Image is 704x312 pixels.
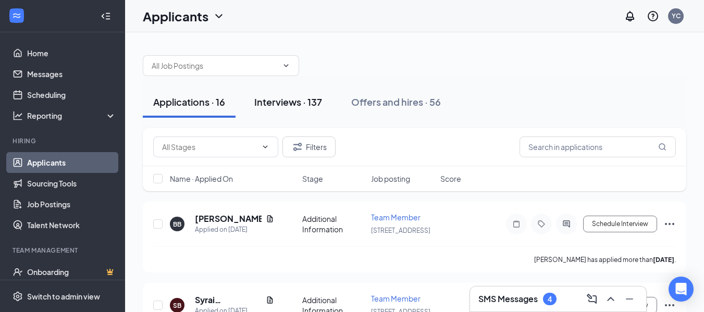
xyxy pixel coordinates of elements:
svg: Notifications [624,10,636,22]
p: [PERSON_NAME] has applied more than . [534,255,676,264]
a: Home [27,43,116,64]
span: Score [440,173,461,184]
svg: ActiveChat [560,220,573,228]
div: Switch to admin view [27,291,100,302]
div: Team Management [13,246,114,255]
div: SB [173,301,181,310]
a: Scheduling [27,84,116,105]
svg: Settings [13,291,23,302]
div: YC [672,11,681,20]
svg: Analysis [13,110,23,121]
div: Applications · 16 [153,95,225,108]
div: 4 [548,295,552,304]
button: Schedule Interview [583,216,657,232]
svg: Document [266,296,274,304]
div: Offers and hires · 56 [351,95,441,108]
button: Minimize [621,291,638,307]
svg: Minimize [623,293,636,305]
svg: Filter [291,141,304,153]
svg: Ellipses [663,299,676,311]
div: Open Intercom Messenger [669,277,694,302]
span: Team Member [371,294,421,303]
a: Talent Network [27,215,116,235]
div: Additional Information [302,214,365,234]
div: Hiring [13,136,114,145]
button: ComposeMessage [584,291,600,307]
svg: ComposeMessage [586,293,598,305]
h5: Syrai [PERSON_NAME] [195,294,262,306]
svg: Ellipses [663,218,676,230]
a: Sourcing Tools [27,173,116,194]
span: Job posting [371,173,410,184]
input: All Job Postings [152,60,278,71]
h3: SMS Messages [478,293,538,305]
svg: ChevronDown [282,61,290,70]
input: All Stages [162,141,257,153]
svg: Tag [535,220,548,228]
svg: ChevronDown [261,143,269,151]
a: Messages [27,64,116,84]
h1: Applicants [143,7,208,25]
span: Stage [302,173,323,184]
button: ChevronUp [602,291,619,307]
div: Reporting [27,110,117,121]
svg: WorkstreamLogo [11,10,22,21]
a: OnboardingCrown [27,261,116,282]
span: Team Member [371,213,421,222]
input: Search in applications [520,136,676,157]
div: Applied on [DATE] [195,224,274,235]
button: Filter Filters [282,136,336,157]
div: Interviews · 137 [254,95,322,108]
svg: Note [510,220,523,228]
a: Applicants [27,152,116,173]
span: [STREET_ADDRESS] [371,227,430,234]
svg: ChevronUp [604,293,617,305]
svg: QuestionInfo [647,10,659,22]
b: [DATE] [653,256,674,264]
svg: MagnifyingGlass [658,143,666,151]
svg: Document [266,215,274,223]
a: Job Postings [27,194,116,215]
svg: ChevronDown [213,10,225,22]
svg: Collapse [101,11,111,21]
div: BB [173,220,181,229]
h5: [PERSON_NAME] [195,213,262,224]
span: Name · Applied On [170,173,233,184]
